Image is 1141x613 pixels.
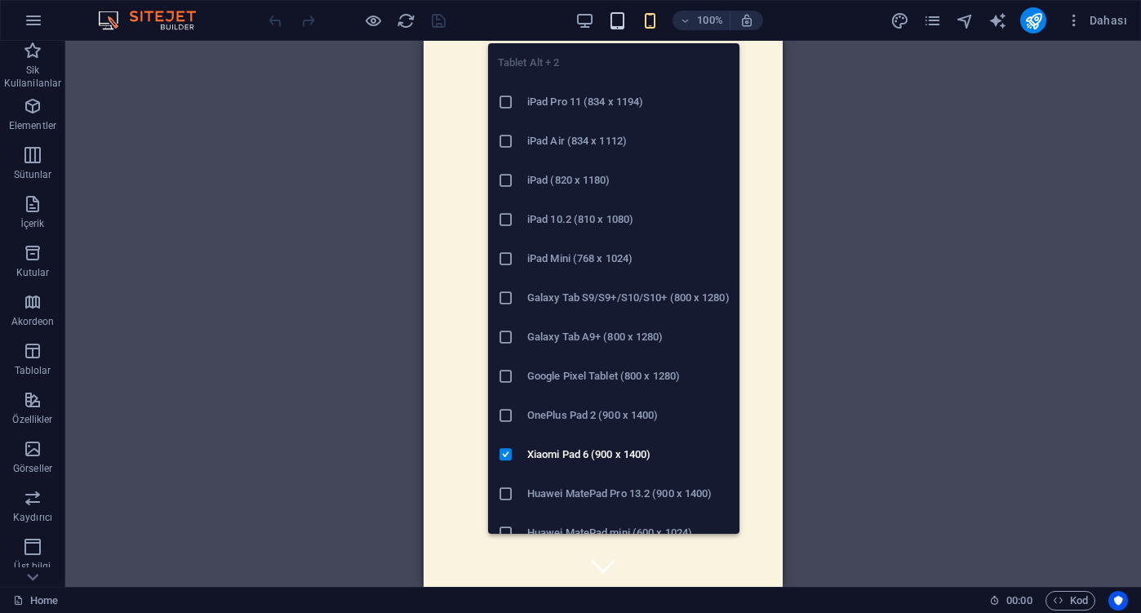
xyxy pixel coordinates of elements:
[16,266,50,279] p: Kutular
[527,484,730,504] h6: Huawei MatePad Pro 13.2 (900 x 1400)
[923,11,942,30] i: Sayfalar (Ctrl+Alt+S)
[1006,591,1032,611] span: 00 00
[1018,594,1020,606] span: :
[527,366,730,386] h6: Google Pixel Tablet (800 x 1280)
[94,11,216,30] img: Editor Logo
[363,11,383,30] button: Ön izleme modundan çıkıp düzenlemeye devam etmek için buraya tıklayın
[1024,11,1043,30] i: Yayınla
[922,11,942,30] button: pages
[13,462,52,475] p: Görseller
[527,210,730,229] h6: iPad 10.2 (810 x 1080)
[1108,591,1128,611] button: Usercentrics
[14,560,51,573] p: Üst bilgi
[527,249,730,269] h6: iPad Mini (768 x 1024)
[1053,591,1088,611] span: Kod
[988,11,1007,30] i: AI Writer
[1066,12,1127,29] span: Dahası
[13,511,52,524] p: Kaydırıcı
[527,406,730,425] h6: OnePlus Pad 2 (900 x 1400)
[396,11,415,30] button: reload
[9,119,56,132] p: Elementler
[697,11,723,30] h6: 100%
[955,11,975,30] button: navigator
[13,591,58,611] a: Seçimi iptal etmek için tıkla. Sayfaları açmak için çift tıkla
[527,92,730,112] h6: iPad Pro 11 (834 x 1194)
[1046,591,1095,611] button: Kod
[527,327,730,347] h6: Galaxy Tab A9+ (800 x 1280)
[527,171,730,190] h6: iPad (820 x 1180)
[527,445,730,464] h6: Xiaomi Pad 6 (900 x 1400)
[956,11,975,30] i: Navigatör
[527,523,730,543] h6: Huawei MatePad mini (600 x 1024)
[890,11,909,30] button: design
[15,364,51,377] p: Tablolar
[989,591,1032,611] h6: Oturum süresi
[11,315,55,328] p: Akordeon
[739,13,754,28] i: Yeniden boyutlandırmada yakınlaştırma düzeyini seçilen cihaza uyacak şekilde otomatik olarak ayarla.
[397,11,415,30] i: Sayfayı yeniden yükleyin
[14,168,52,181] p: Sütunlar
[20,217,44,230] p: İçerik
[673,11,730,30] button: 100%
[890,11,909,30] i: Tasarım (Ctrl+Alt+Y)
[988,11,1007,30] button: text_generator
[1059,7,1134,33] button: Dahası
[1020,7,1046,33] button: publish
[527,288,730,308] h6: Galaxy Tab S9/S9+/S10/S10+ (800 x 1280)
[12,413,52,426] p: Özellikler
[527,131,730,151] h6: iPad Air (834 x 1112)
